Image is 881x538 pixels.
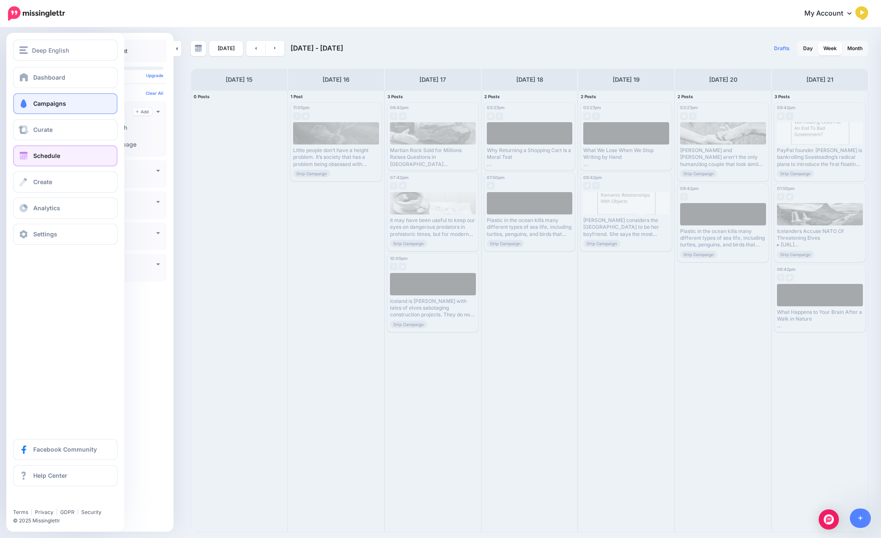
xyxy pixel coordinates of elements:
[226,75,253,85] h4: [DATE] 15
[390,263,398,270] img: facebook-grey-square.png
[777,228,863,249] div: Icelanders Accuse NATO Of Threatening Elves ▸ [URL] #Iceland #Elves #NATO
[818,42,842,55] a: Week
[583,105,601,110] span: 03:27pm
[680,228,766,249] div: Plastic in the ocean kills many different types of sea life, including turtles, penguins, and bir...
[390,175,408,180] span: 07:42pm
[592,182,600,190] img: facebook-grey-square.png
[195,45,202,52] img: calendar-grey-darker.png
[390,217,476,238] div: It may have been useful to keep our eyes on dangerous predators in prehistoric times, but for mod...
[777,112,785,120] img: twitter-grey-square.png
[33,204,60,211] span: Analytics
[291,44,343,52] span: [DATE] - [DATE]
[487,240,524,247] span: Drip Campaign
[209,41,243,56] a: [DATE]
[583,147,669,168] div: What We Lose When We Stop Writing by Hand Teenagers in one US classroom were shocked when a test ...
[777,251,814,258] span: Drip Campaign
[583,112,591,120] img: twitter-grey-square.png
[35,509,53,515] a: Privacy
[819,509,839,530] div: Open Intercom Messenger
[13,198,117,219] a: Analytics
[390,321,427,328] span: Drip Campaign
[291,94,303,99] span: 1 Post
[13,224,117,245] a: Settings
[399,182,406,190] img: twitter-grey-square.png
[516,75,543,85] h4: [DATE] 18
[13,171,117,193] a: Create
[60,509,75,515] a: GDPR
[13,497,78,505] iframe: Twitter Follow Button
[487,182,494,190] img: twitter-grey-square.png
[777,147,863,168] div: PayPal founder [PERSON_NAME] is bankrolling Seasteading’s radical plans to introduce the first fl...
[786,193,793,201] img: twitter-grey-square.png
[484,94,500,99] span: 2 Posts
[678,94,693,99] span: 2 Posts
[487,105,505,110] span: 03:27pm
[487,217,573,238] div: Plastic in the ocean kills many different types of sea life, including turtles, penguins, and bir...
[13,145,117,166] a: Schedule
[390,147,476,168] div: Martian Rock Sold for Millions Raises Questions in [GEOGRAPHIC_DATA] A rock from [GEOGRAPHIC_DATA...
[13,93,117,114] a: Campaigns
[777,309,863,329] div: What Happens to Your Brain After a Walk in Nature A study tested 38 students. Some walked through...
[390,298,476,319] div: Iceland is [PERSON_NAME] with tales of elves sabotaging construction projects. They do not take k...
[774,94,790,99] span: 3 Posts
[133,108,152,115] a: Add
[77,509,79,515] span: |
[146,73,163,78] a: Upgrade
[390,112,398,120] img: facebook-grey-square.png
[592,112,600,120] img: facebook-grey-square.png
[680,251,717,258] span: Drip Campaign
[13,439,117,460] a: Facebook Community
[13,119,117,140] a: Curate
[390,182,398,190] img: facebook-grey-square.png
[680,193,688,201] img: facebook-grey-square.png
[583,175,602,180] span: 09:42pm
[33,74,65,81] span: Dashboard
[487,147,573,168] div: Why Returning a Shopping Cart Is a Moral Test A Youtuber is famous for confronting people who do ...
[390,256,408,261] span: 10:05pm
[786,112,793,120] img: facebook-grey-square.png
[194,94,210,99] span: 0 Posts
[777,267,796,272] span: 06:42pm
[777,193,785,201] img: facebook-grey-square.png
[390,240,427,247] span: Drip Campaign
[796,3,868,24] a: My Account
[487,175,505,180] span: 01:50pm
[581,94,596,99] span: 2 Posts
[13,509,28,515] a: Terms
[33,100,66,107] span: Campaigns
[777,274,785,281] img: facebook-grey-square.png
[323,75,350,85] h4: [DATE] 16
[613,75,640,85] h4: [DATE] 19
[583,217,669,238] div: [PERSON_NAME] considers the [GEOGRAPHIC_DATA] to be her boyfriend. She says the most difficult pa...
[33,472,67,479] span: Help Center
[774,46,790,51] span: Drafts
[496,112,503,120] img: facebook-grey-square.png
[302,112,310,120] img: twitter-grey-square.png
[786,274,793,281] img: twitter-grey-square.png
[709,75,737,85] h4: [DATE] 20
[13,40,117,61] button: Deep English
[19,46,28,54] img: menu.png
[680,112,688,120] img: twitter-grey-square.png
[13,517,124,525] li: © 2025 Missinglettr
[777,186,795,191] span: 01:50pm
[13,67,117,88] a: Dashboard
[583,240,620,247] span: Drip Campaign
[81,509,101,515] a: Security
[33,126,53,133] span: Curate
[487,112,494,120] img: twitter-grey-square.png
[293,170,330,177] span: Drip Campaign
[777,105,796,110] span: 09:42pm
[31,509,32,515] span: |
[419,75,446,85] h4: [DATE] 17
[777,170,814,177] span: Drip Campaign
[399,263,406,270] img: twitter-grey-square.png
[399,112,406,120] img: twitter-grey-square.png
[769,41,795,56] a: Drafts
[390,105,408,110] span: 06:42pm
[689,112,697,120] img: facebook-grey-square.png
[680,105,698,110] span: 03:27pm
[680,170,717,177] span: Drip Campaign
[8,6,65,21] img: Missinglettr
[806,75,833,85] h4: [DATE] 21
